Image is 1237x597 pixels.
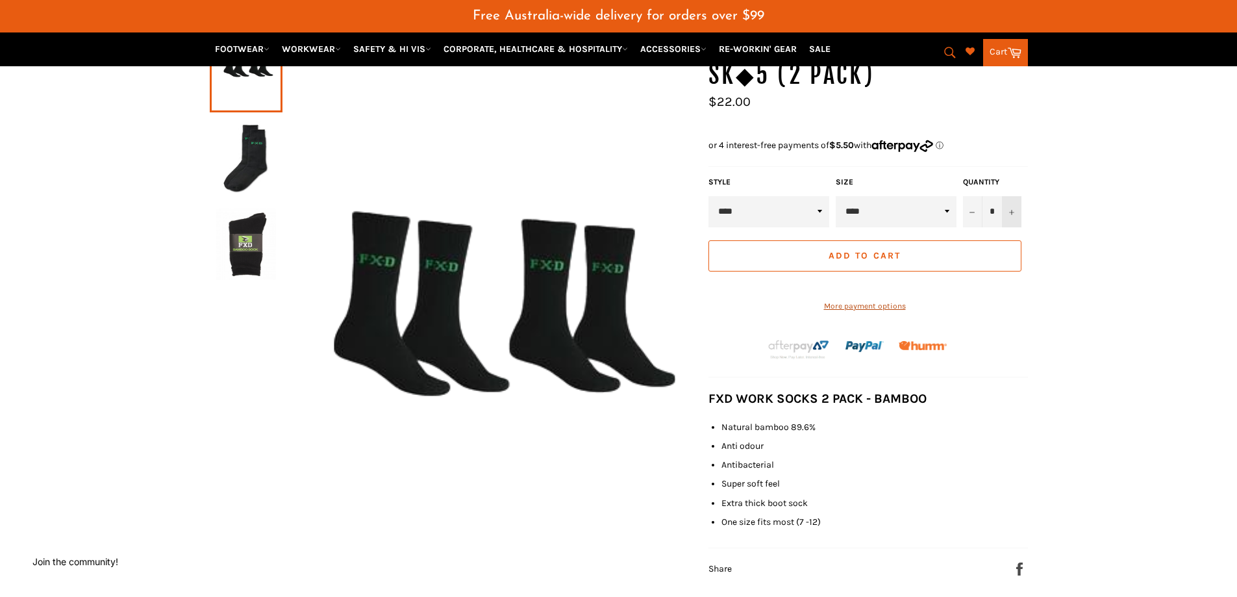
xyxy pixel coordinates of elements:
button: Add to Cart [708,240,1021,272]
button: Increase item quantity by one [1002,196,1021,227]
a: CORPORATE, HEALTHCARE & HOSPITALITY [438,38,633,60]
a: SAFETY & HI VIS [348,38,436,60]
img: FXD BAMBOO WORK SOCKS SK◆5 (2 Pack) - Workin' Gear [216,121,276,193]
a: ACCESSORIES [635,38,712,60]
img: FXD BAMBOO WORK SOCKS SK◆5 (2 Pack) - Workin' Gear [216,209,276,280]
li: Natural bamboo 89.6% [721,421,1028,433]
img: Humm_core_logo_RGB-01_300x60px_small_195d8312-4386-4de7-b182-0ef9b6303a37.png [899,341,947,351]
span: One size fits most (7 -12) [721,516,821,527]
a: RE-WORKIN' GEAR [714,38,802,60]
label: Quantity [963,177,1021,188]
li: Antibacterial [721,459,1028,471]
li: Anti odour [721,440,1028,452]
a: SALE [804,38,836,60]
label: Style [708,177,829,188]
a: More payment options [708,301,1021,312]
strong: FXD WORK SOCKS 2 PACK - BAMBOO [708,391,927,406]
a: FOOTWEAR [210,38,275,60]
span: Add to Cart [829,250,901,261]
button: Reduce item quantity by one [963,196,982,227]
a: WORKWEAR [277,38,346,60]
li: Extra thick boot sock [721,497,1028,509]
img: paypal.png [845,327,884,366]
label: Size [836,177,956,188]
li: Super soft feel [721,477,1028,490]
button: Join the community! [32,556,118,567]
span: Share [708,563,732,574]
img: Afterpay-Logo-on-dark-bg_large.png [767,338,831,361]
span: Free Australia-wide delivery for orders over $99 [473,9,764,23]
a: Cart [983,39,1028,66]
span: $22.00 [708,94,751,109]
